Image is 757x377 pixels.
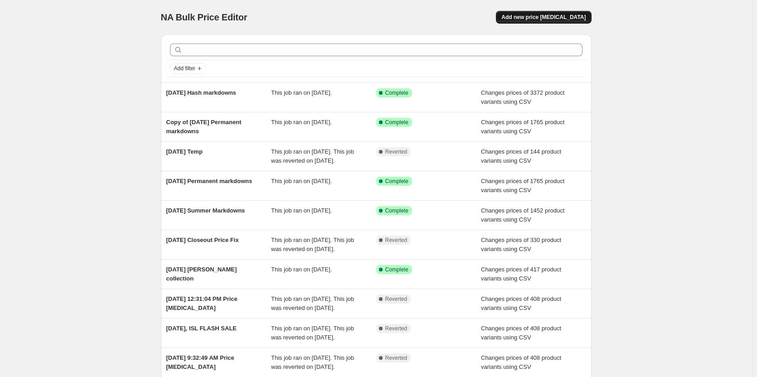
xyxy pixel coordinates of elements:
[501,14,586,21] span: Add new price [MEDICAL_DATA]
[166,266,237,282] span: [DATE] [PERSON_NAME] collection
[481,266,561,282] span: Changes prices of 417 product variants using CSV
[481,119,564,135] span: Changes prices of 1765 product variants using CSV
[481,354,561,370] span: Changes prices of 408 product variants using CSV
[385,237,408,244] span: Reverted
[385,354,408,362] span: Reverted
[271,266,332,273] span: This job ran on [DATE].
[481,148,561,164] span: Changes prices of 144 product variants using CSV
[385,89,408,97] span: Complete
[271,354,354,370] span: This job ran on [DATE]. This job was reverted on [DATE].
[271,89,332,96] span: This job ran on [DATE].
[385,178,408,185] span: Complete
[166,295,238,311] span: [DATE] 12:31:04 PM Price [MEDICAL_DATA]
[481,207,564,223] span: Changes prices of 1452 product variants using CSV
[385,148,408,155] span: Reverted
[385,119,408,126] span: Complete
[166,89,236,96] span: [DATE] Hash markdowns
[271,119,332,126] span: This job ran on [DATE].
[170,63,206,74] button: Add filter
[166,207,245,214] span: [DATE] Summer Markdowns
[271,295,354,311] span: This job ran on [DATE]. This job was reverted on [DATE].
[385,207,408,214] span: Complete
[166,354,234,370] span: [DATE] 9:32:49 AM Price [MEDICAL_DATA]
[271,148,354,164] span: This job ran on [DATE]. This job was reverted on [DATE].
[161,12,247,22] span: NA Bulk Price Editor
[166,119,242,135] span: Copy of [DATE] Permanent markdowns
[481,178,564,193] span: Changes prices of 1765 product variants using CSV
[166,237,239,243] span: [DATE] Closeout Price Fix
[271,207,332,214] span: This job ran on [DATE].
[481,325,561,341] span: Changes prices of 408 product variants using CSV
[166,178,252,184] span: [DATE] Permanent markdowns
[271,237,354,252] span: This job ran on [DATE]. This job was reverted on [DATE].
[166,325,237,332] span: [DATE], ISL FLASH SALE
[385,295,408,303] span: Reverted
[271,178,332,184] span: This job ran on [DATE].
[385,266,408,273] span: Complete
[166,148,203,155] span: [DATE] Temp
[385,325,408,332] span: Reverted
[481,295,561,311] span: Changes prices of 408 product variants using CSV
[481,237,561,252] span: Changes prices of 330 product variants using CSV
[174,65,195,72] span: Add filter
[481,89,564,105] span: Changes prices of 3372 product variants using CSV
[271,325,354,341] span: This job ran on [DATE]. This job was reverted on [DATE].
[496,11,591,24] button: Add new price [MEDICAL_DATA]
